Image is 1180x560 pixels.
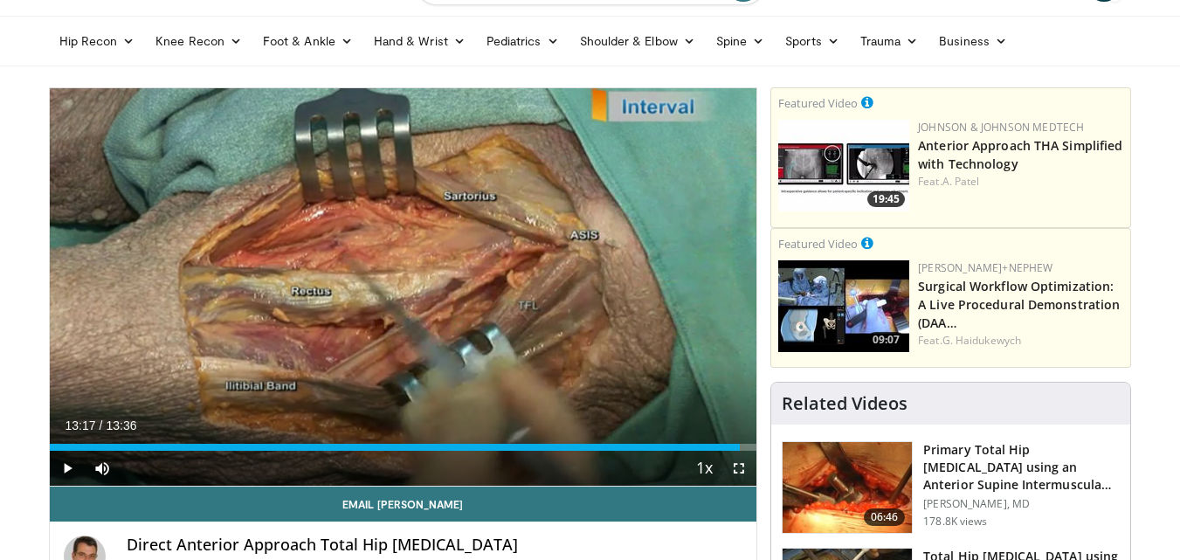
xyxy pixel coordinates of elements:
img: 263423_3.png.150x105_q85_crop-smart_upscale.jpg [783,442,912,533]
span: 13:17 [66,418,96,432]
img: bcfc90b5-8c69-4b20-afee-af4c0acaf118.150x105_q85_crop-smart_upscale.jpg [778,260,909,352]
small: Featured Video [778,95,858,111]
span: 09:07 [867,332,905,348]
p: [PERSON_NAME], MD [923,497,1120,511]
span: 06:46 [864,508,906,526]
button: Play [50,451,85,486]
a: Business [928,24,1018,59]
a: A. Patel [942,174,980,189]
a: Foot & Ankle [252,24,363,59]
span: 19:45 [867,191,905,207]
a: Email [PERSON_NAME] [50,487,757,522]
div: Progress Bar [50,444,757,451]
a: Pediatrics [476,24,569,59]
a: Spine [706,24,775,59]
a: Johnson & Johnson MedTech [918,120,1084,135]
h4: Direct Anterior Approach Total Hip [MEDICAL_DATA] [127,536,743,555]
video-js: Video Player [50,88,757,487]
span: 13:36 [106,418,136,432]
a: Trauma [850,24,929,59]
a: Anterior Approach THA Simplified with Technology [918,137,1122,172]
h4: Related Videos [782,393,907,414]
button: Playback Rate [687,451,721,486]
a: [PERSON_NAME]+Nephew [918,260,1052,275]
p: 178.8K views [923,515,987,529]
a: G. Haidukewych [942,333,1021,348]
a: 19:45 [778,120,909,211]
div: Feat. [918,174,1123,190]
a: 09:07 [778,260,909,352]
a: Surgical Workflow Optimization: A Live Procedural Demonstration (DAA… [918,278,1120,331]
img: 06bb1c17-1231-4454-8f12-6191b0b3b81a.150x105_q85_crop-smart_upscale.jpg [778,120,909,211]
a: Shoulder & Elbow [569,24,706,59]
small: Featured Video [778,236,858,252]
button: Mute [85,451,120,486]
h3: Primary Total Hip [MEDICAL_DATA] using an Anterior Supine Intermuscula… [923,441,1120,494]
div: Feat. [918,333,1123,349]
a: Sports [775,24,850,59]
button: Fullscreen [721,451,756,486]
a: 06:46 Primary Total Hip [MEDICAL_DATA] using an Anterior Supine Intermuscula… [PERSON_NAME], MD 1... [782,441,1120,534]
a: Knee Recon [145,24,252,59]
span: / [100,418,103,432]
a: Hand & Wrist [363,24,476,59]
a: Hip Recon [49,24,146,59]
